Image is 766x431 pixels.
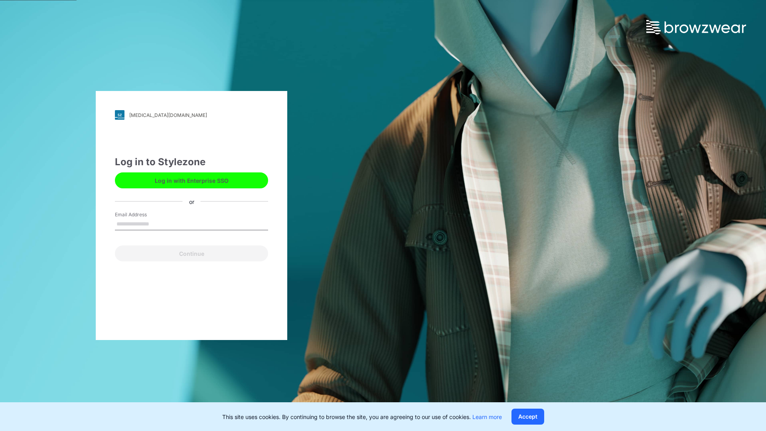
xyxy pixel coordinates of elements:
[222,413,502,421] p: This site uses cookies. By continuing to browse the site, you are agreeing to our use of cookies.
[115,110,268,120] a: [MEDICAL_DATA][DOMAIN_NAME]
[115,155,268,169] div: Log in to Stylezone
[129,112,207,118] div: [MEDICAL_DATA][DOMAIN_NAME]
[115,211,171,218] label: Email Address
[183,197,201,206] div: or
[472,413,502,420] a: Learn more
[115,172,268,188] button: Log in with Enterprise SSO
[115,110,124,120] img: svg+xml;base64,PHN2ZyB3aWR0aD0iMjgiIGhlaWdodD0iMjgiIHZpZXdCb3g9IjAgMCAyOCAyOCIgZmlsbD0ibm9uZSIgeG...
[511,409,544,425] button: Accept
[646,20,746,34] img: browzwear-logo.73288ffb.svg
